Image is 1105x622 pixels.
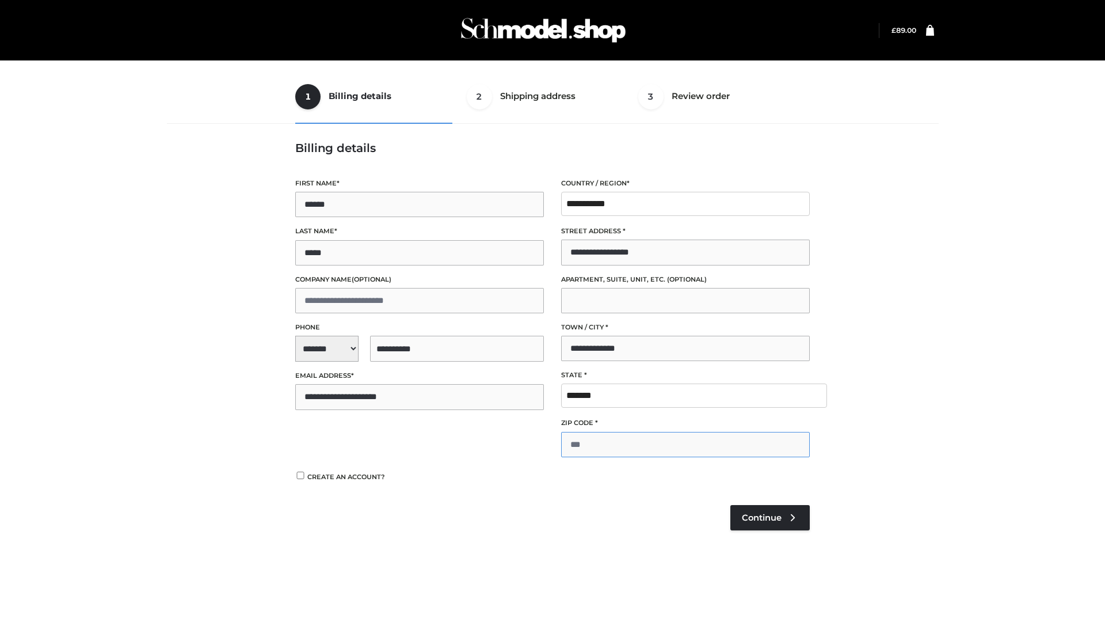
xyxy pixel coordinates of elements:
a: £89.00 [891,26,916,35]
span: Create an account? [307,473,385,481]
label: State [561,370,810,381]
span: (optional) [667,275,707,283]
label: Company name [295,274,544,285]
label: ZIP Code [561,418,810,428]
label: Apartment, suite, unit, etc. [561,274,810,285]
label: Street address [561,226,810,237]
bdi: 89.00 [891,26,916,35]
label: Last name [295,226,544,237]
input: Create an account? [295,472,306,479]
img: Schmodel Admin 964 [457,7,630,53]
span: £ [891,26,896,35]
h3: Billing details [295,141,810,155]
label: Phone [295,322,544,333]
label: First name [295,178,544,189]
label: Email address [295,370,544,381]
span: (optional) [352,275,391,283]
a: Continue [730,505,810,530]
span: Continue [742,513,782,523]
label: Country / Region [561,178,810,189]
label: Town / City [561,322,810,333]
